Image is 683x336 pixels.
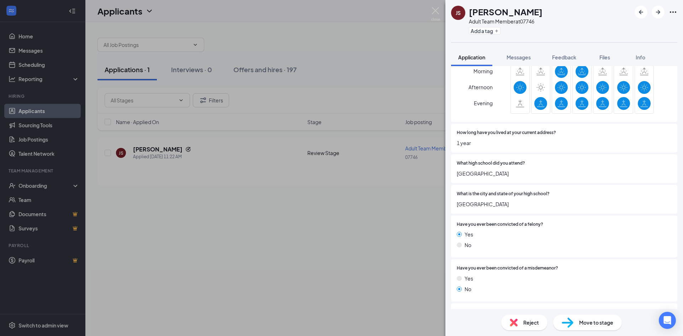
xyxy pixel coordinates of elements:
[465,241,471,249] span: No
[579,319,613,326] span: Move to stage
[599,54,610,60] span: Files
[669,8,677,16] svg: Ellipses
[458,54,485,60] span: Application
[523,319,539,326] span: Reject
[457,200,672,208] span: [GEOGRAPHIC_DATA]
[457,265,558,272] span: Have you ever been convicted of a misdemeanor?
[469,27,501,34] button: PlusAdd a tag
[465,285,471,293] span: No
[507,54,531,60] span: Messages
[636,54,645,60] span: Info
[457,129,556,136] span: How long have you lived at your current address?
[659,312,676,329] div: Open Intercom Messenger
[469,18,542,25] div: Adult Team Member at 07746
[474,97,493,110] span: Evening
[494,29,499,33] svg: Plus
[457,170,672,177] span: [GEOGRAPHIC_DATA]
[473,65,493,78] span: Morning
[457,160,525,167] span: What high school did you attend?
[637,8,645,16] svg: ArrowLeftNew
[652,6,665,18] button: ArrowRight
[457,191,550,197] span: What is the city and state of your high school?
[552,54,576,60] span: Feedback
[457,221,543,228] span: Have you ever been convicted of a felony?
[654,8,662,16] svg: ArrowRight
[635,6,647,18] button: ArrowLeftNew
[465,230,473,238] span: Yes
[456,9,461,16] div: JS
[468,81,493,94] span: Afternoon
[457,139,672,147] span: 1 year
[465,274,473,282] span: Yes
[469,6,542,18] h1: [PERSON_NAME]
